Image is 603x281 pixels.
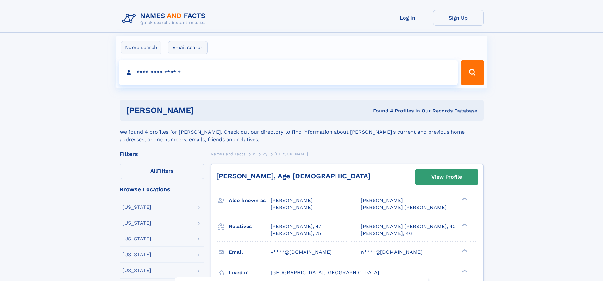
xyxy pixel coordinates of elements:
span: [PERSON_NAME] [361,197,403,203]
h1: [PERSON_NAME] [126,106,284,114]
label: Filters [120,164,204,179]
span: [PERSON_NAME] [271,197,313,203]
div: ❯ [460,223,468,227]
a: [PERSON_NAME], 46 [361,230,412,237]
a: View Profile [415,169,478,185]
div: [US_STATE] [122,268,151,273]
span: [PERSON_NAME] [274,152,308,156]
div: ❯ [460,269,468,273]
h3: Lived in [229,267,271,278]
div: Filters [120,151,204,157]
a: [PERSON_NAME], 75 [271,230,321,237]
h3: Email [229,247,271,258]
span: [PERSON_NAME] [PERSON_NAME] [361,204,447,210]
span: Vy [262,152,267,156]
a: Names and Facts [211,150,246,158]
a: [PERSON_NAME], 47 [271,223,321,230]
a: V [253,150,255,158]
div: Found 4 Profiles In Our Records Database [283,107,477,114]
div: We found 4 profiles for [PERSON_NAME]. Check out our directory to find information about [PERSON_... [120,121,484,144]
label: Email search [168,41,208,54]
div: [US_STATE] [122,205,151,210]
a: [PERSON_NAME], Age [DEMOGRAPHIC_DATA] [216,172,371,180]
h3: Relatives [229,221,271,232]
div: View Profile [431,170,462,184]
a: Vy [262,150,267,158]
div: [US_STATE] [122,220,151,226]
div: [US_STATE] [122,236,151,241]
div: [US_STATE] [122,252,151,257]
span: [GEOGRAPHIC_DATA], [GEOGRAPHIC_DATA] [271,270,379,276]
a: Sign Up [433,10,484,26]
button: Search Button [461,60,484,85]
h3: Also known as [229,195,271,206]
label: Name search [121,41,161,54]
span: V [253,152,255,156]
span: All [150,168,157,174]
div: ❯ [460,197,468,201]
div: ❯ [460,248,468,252]
img: Logo Names and Facts [120,10,211,27]
div: Browse Locations [120,187,204,192]
a: [PERSON_NAME] [PERSON_NAME], 42 [361,223,455,230]
input: search input [119,60,458,85]
span: [PERSON_NAME] [271,204,313,210]
a: Log In [382,10,433,26]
